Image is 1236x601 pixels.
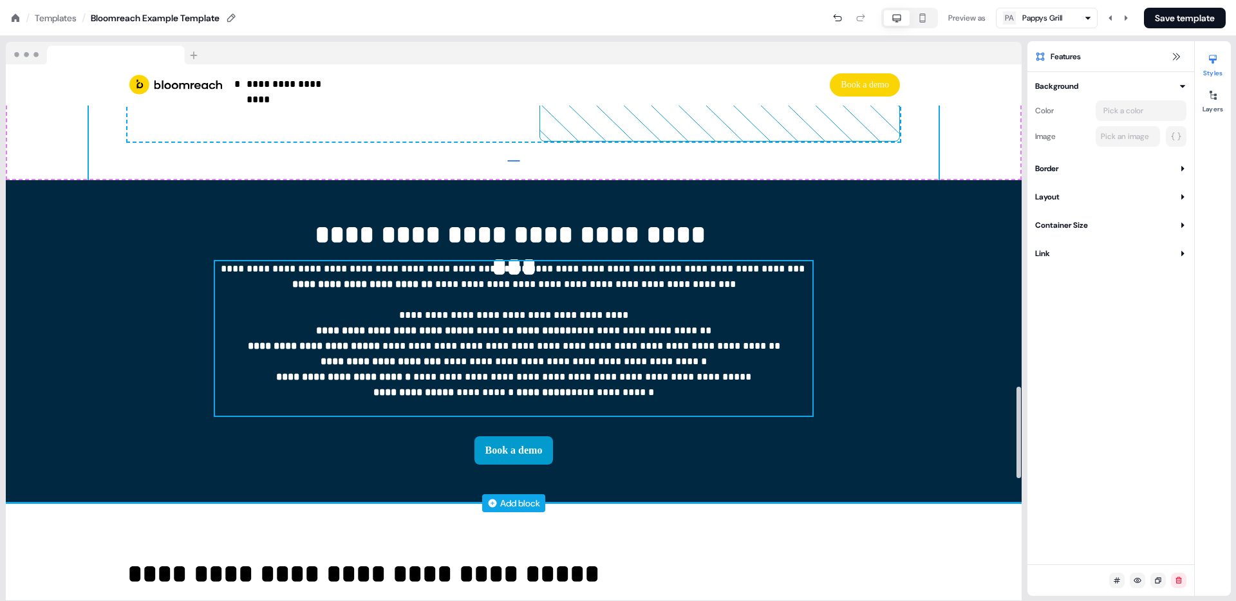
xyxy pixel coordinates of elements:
button: Pick an image [1096,126,1160,147]
button: Styles [1195,49,1231,77]
div: Pick an image [1098,130,1152,143]
div: Preview as [948,12,986,24]
span: Features [1051,50,1081,63]
div: Layout [1035,190,1060,203]
div: Background [1035,80,1078,93]
button: Background [1035,80,1186,93]
button: Container Size [1035,219,1186,232]
div: Border [1035,162,1058,175]
button: Book a demo [830,73,900,97]
iframe: Bloomreach Shopify Edge Summit [5,5,417,237]
div: Book a demo [519,73,900,97]
div: Container Size [1035,219,1088,232]
div: / [82,11,86,25]
div: Link [1035,247,1050,260]
div: / [26,11,30,25]
a: Templates [35,12,77,24]
img: Browser topbar [6,42,203,65]
div: Image [1035,126,1091,147]
div: Pick a color [1101,104,1146,117]
div: Bloomreach Example Template [91,12,220,24]
button: Save template [1144,8,1226,28]
div: Color [1035,100,1091,121]
button: Link [1035,247,1186,260]
button: Border [1035,162,1186,175]
button: Layout [1035,190,1186,203]
div: Pappys Grill [1022,12,1062,24]
div: PA [1005,12,1014,24]
img: Image [127,73,224,97]
button: PAPappys Grill [996,8,1098,28]
div: Add block [500,497,540,510]
button: Layers [1195,85,1231,113]
button: Book a demo [474,436,554,465]
button: Pick a color [1096,100,1186,121]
